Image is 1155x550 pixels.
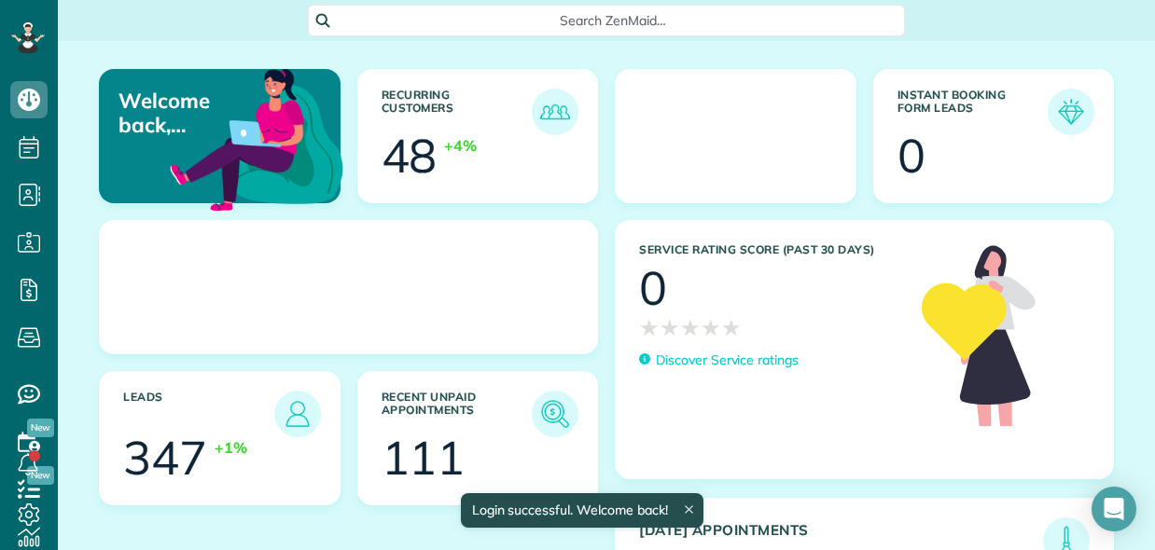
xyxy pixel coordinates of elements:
p: Welcome back, [PERSON_NAME]! [118,89,260,138]
h3: Recurring Customers [382,89,533,135]
img: icon_recurring_customers-cf858462ba22bcd05b5a5880d41d6543d210077de5bb9ebc9590e49fd87d84ed.png [536,93,574,131]
span: ★ [721,311,742,344]
div: +1% [215,437,247,459]
span: ★ [639,311,660,344]
div: 111 [382,434,466,481]
h3: Leads [123,391,274,437]
img: icon_leads-1bed01f49abd5b7fead27621c3d59655bb73ed531f8eeb49469d10e621d6b896.png [279,395,316,433]
img: icon_unpaid_appointments-47b8ce3997adf2238b356f14209ab4cced10bd1f174958f3ca8f1d0dd7fffeee.png [536,395,574,433]
div: Open Intercom Messenger [1092,487,1136,531]
div: +4% [444,135,477,157]
h3: Instant Booking Form Leads [898,89,1049,135]
p: Discover Service ratings [656,351,799,370]
h3: Recent unpaid appointments [382,391,533,437]
div: Login successful. Welcome back! [460,493,703,528]
img: dashboard_welcome-42a62b7d889689a78055ac9021e634bf52bae3f8056760290aed330b23ab8690.png [166,48,347,228]
span: ★ [680,311,701,344]
span: ★ [701,311,721,344]
div: 0 [898,132,925,179]
div: 48 [382,132,438,179]
div: 347 [123,434,207,481]
a: Discover Service ratings [639,351,799,370]
h3: Service Rating score (past 30 days) [639,243,903,256]
span: ★ [660,311,680,344]
img: icon_form_leads-04211a6a04a5b2264e4ee56bc0799ec3eb69b7e499cbb523a139df1d13a81ae0.png [1052,93,1090,131]
div: 0 [639,265,667,311]
span: New [27,419,54,437]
